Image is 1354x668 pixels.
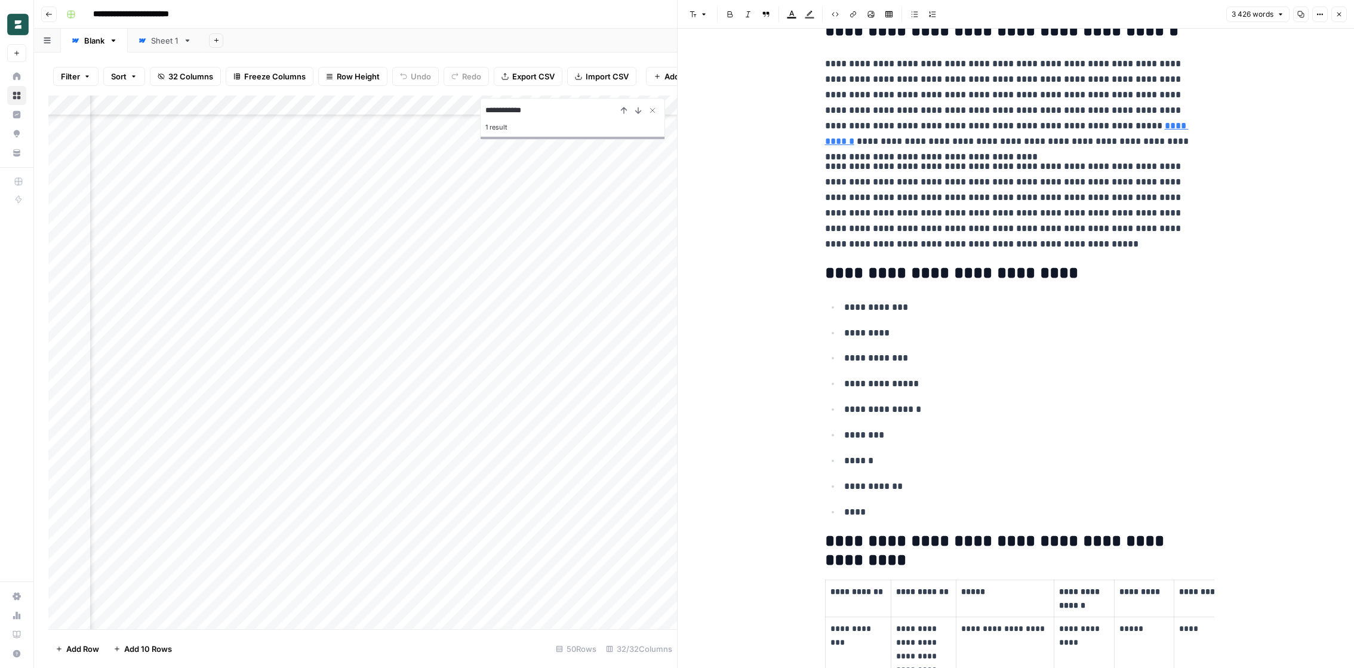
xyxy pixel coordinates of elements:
[7,14,29,35] img: Borderless Logo
[586,70,629,82] span: Import CSV
[664,70,710,82] span: Add Column
[61,29,128,53] a: Blank
[512,70,555,82] span: Export CSV
[128,29,202,53] a: Sheet 1
[150,67,221,86] button: 32 Columns
[7,143,26,162] a: Your Data
[411,70,431,82] span: Undo
[1226,7,1290,22] button: 3 426 words
[617,103,631,118] button: Previous Result
[61,70,80,82] span: Filter
[7,86,26,105] a: Browse
[168,70,213,82] span: 32 Columns
[7,606,26,625] a: Usage
[646,67,718,86] button: Add Column
[7,105,26,124] a: Insights
[151,35,179,47] div: Sheet 1
[1232,9,1273,20] span: 3 426 words
[567,67,636,86] button: Import CSV
[124,643,172,655] span: Add 10 Rows
[103,67,145,86] button: Sort
[318,67,387,86] button: Row Height
[645,103,660,118] button: Close Search
[226,67,313,86] button: Freeze Columns
[551,639,601,658] div: 50 Rows
[7,10,26,39] button: Workspace: Borderless
[106,639,179,658] button: Add 10 Rows
[7,625,26,644] a: Learning Hub
[392,67,439,86] button: Undo
[244,70,306,82] span: Freeze Columns
[7,124,26,143] a: Opportunities
[48,639,106,658] button: Add Row
[84,35,104,47] div: Blank
[485,120,660,134] div: 1 result
[7,587,26,606] a: Settings
[494,67,562,86] button: Export CSV
[337,70,380,82] span: Row Height
[601,639,677,658] div: 32/32 Columns
[631,103,645,118] button: Next Result
[7,644,26,663] button: Help + Support
[111,70,127,82] span: Sort
[53,67,99,86] button: Filter
[66,643,99,655] span: Add Row
[444,67,489,86] button: Redo
[462,70,481,82] span: Redo
[7,67,26,86] a: Home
